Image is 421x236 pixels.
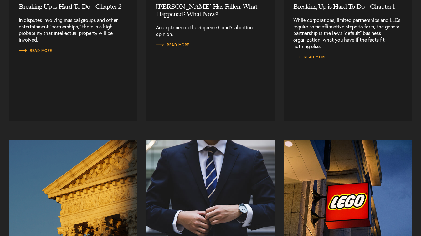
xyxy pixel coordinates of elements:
h2: Breaking Up is Hard To Do – Chapter 2 [19,3,128,10]
p: While corporations, limited partnerships and LLCs require some affirmative steps to form, the gen... [293,17,402,49]
span: Read More [156,43,189,47]
p: In disputes involving musical groups and other entertainment "partnerships," there is a high prob... [19,17,128,43]
span: Read More [19,49,52,52]
p: An explainer on the Supreme Court's abortion opinion. [156,24,265,37]
a: Read More [156,42,189,48]
a: Read More [293,54,327,60]
a: Read More [19,47,52,54]
h2: [PERSON_NAME] Has Fallen. What Happened? What Now? [156,3,265,18]
h2: Breaking Up is Hard To Do – Chapter 1 [293,3,402,10]
span: Read More [293,55,327,59]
